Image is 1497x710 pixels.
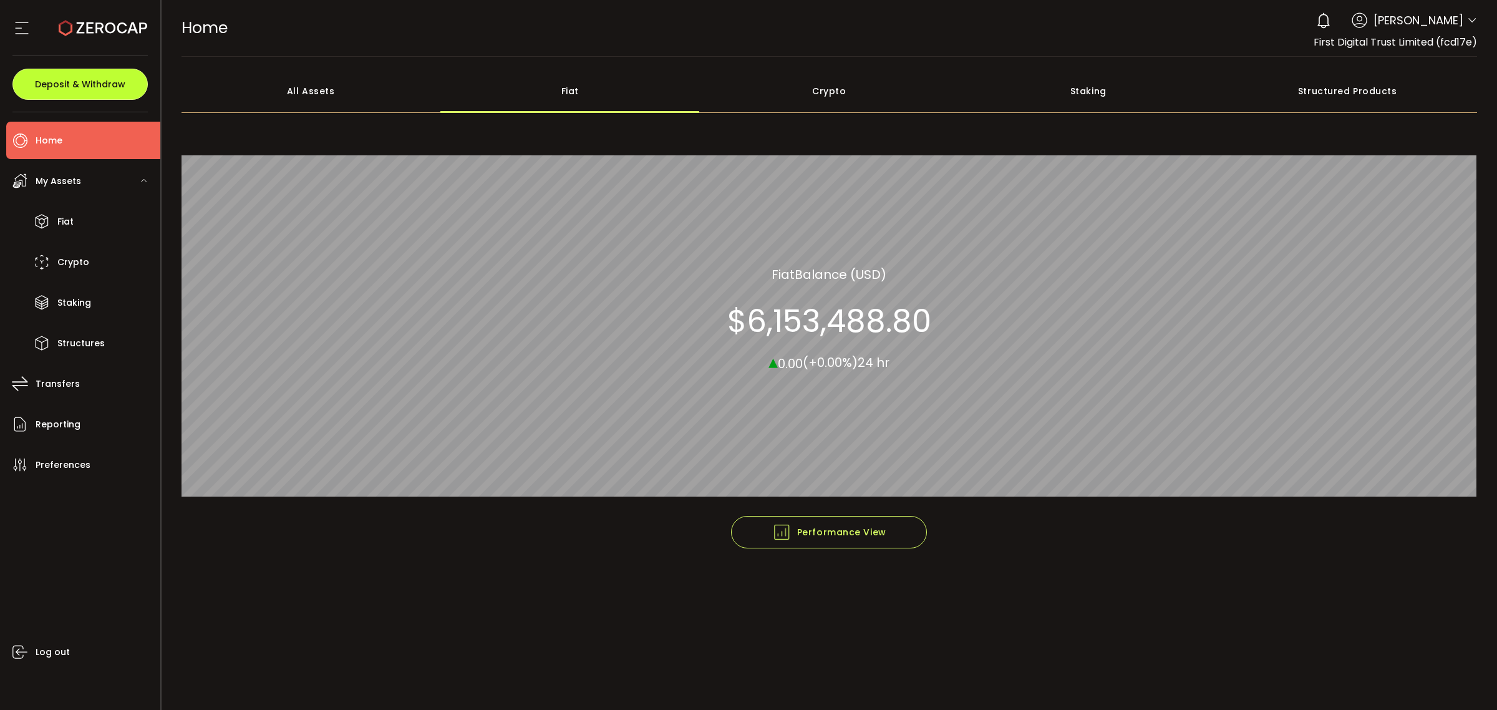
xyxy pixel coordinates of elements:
[858,354,889,371] span: 24 hr
[57,334,105,353] span: Structures
[772,523,886,542] span: Performance View
[36,416,80,434] span: Reporting
[959,69,1218,113] div: Staking
[731,516,927,548] button: Performance View
[57,253,89,271] span: Crypto
[35,80,125,89] span: Deposit & Withdraw
[1218,69,1478,113] div: Structured Products
[440,69,700,113] div: Fiat
[803,354,858,371] span: (+0.00%)
[36,456,90,474] span: Preferences
[182,69,441,113] div: All Assets
[1314,35,1477,49] span: First Digital Trust Limited (fcd17e)
[772,265,795,283] span: Fiat
[57,213,74,231] span: Fiat
[1373,12,1463,29] span: [PERSON_NAME]
[182,17,228,39] span: Home
[36,172,81,190] span: My Assets
[12,69,148,100] button: Deposit & Withdraw
[36,375,80,393] span: Transfers
[1435,650,1497,710] iframe: Chat Widget
[727,302,931,339] section: $6,153,488.80
[36,132,62,150] span: Home
[700,69,959,113] div: Crypto
[36,643,70,661] span: Log out
[778,354,803,372] span: 0.00
[772,265,886,283] section: Balance (USD)
[57,294,91,312] span: Staking
[768,348,778,374] span: ▴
